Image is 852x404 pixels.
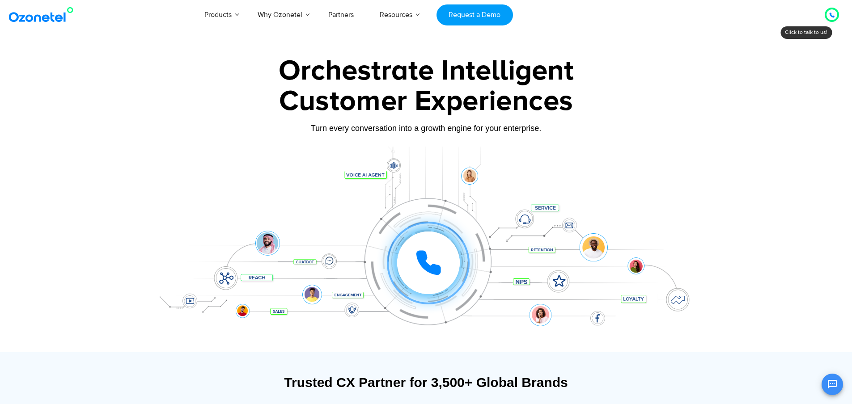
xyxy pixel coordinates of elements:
button: Open chat [822,374,843,395]
div: Trusted CX Partner for 3,500+ Global Brands [151,375,701,390]
div: Turn every conversation into a growth engine for your enterprise. [147,123,706,133]
div: Orchestrate Intelligent [147,57,706,85]
a: Request a Demo [437,4,513,25]
div: Customer Experiences [147,80,706,123]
